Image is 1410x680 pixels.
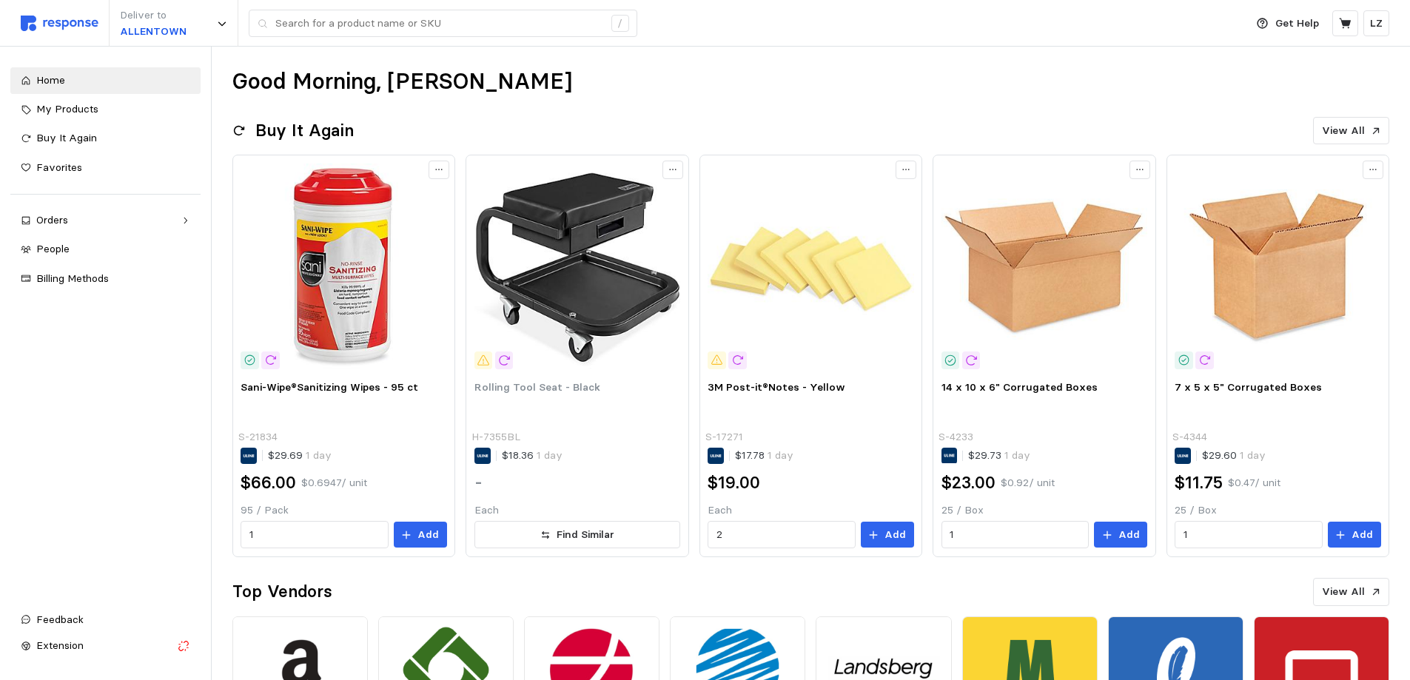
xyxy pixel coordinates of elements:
[941,164,1147,369] img: S-4233
[557,527,614,543] p: Find Similar
[268,448,332,464] p: $29.69
[10,236,201,263] a: People
[255,119,354,142] h2: Buy It Again
[534,448,563,462] span: 1 day
[1248,10,1328,38] button: Get Help
[941,380,1098,394] span: 14 x 10 x 6" Corrugated Boxes
[36,212,175,229] div: Orders
[249,522,380,548] input: Qty
[10,155,201,181] a: Favorites
[708,502,913,519] p: Each
[705,429,743,445] p: S-17271
[1172,429,1207,445] p: S-4344
[474,380,600,394] span: Rolling Tool Seat - Black
[241,471,296,494] h2: $66.00
[120,24,187,40] p: ALLENTOWN
[394,522,447,548] button: Add
[241,502,446,519] p: 95 / Pack
[10,207,201,234] a: Orders
[1328,522,1381,548] button: Add
[10,607,201,633] button: Feedback
[275,10,603,37] input: Search for a product name or SKU
[716,522,847,548] input: Qty
[1202,448,1266,464] p: $29.60
[1322,123,1365,139] p: View All
[36,639,84,652] span: Extension
[474,502,680,519] p: Each
[36,102,98,115] span: My Products
[10,266,201,292] a: Billing Methods
[502,448,563,464] p: $18.36
[36,272,109,285] span: Billing Methods
[708,164,913,369] img: S-17271
[10,67,201,94] a: Home
[1175,380,1322,394] span: 7 x 5 x 5" Corrugated Boxes
[36,161,82,174] span: Favorites
[735,448,793,464] p: $17.78
[120,7,187,24] p: Deliver to
[36,613,84,626] span: Feedback
[1094,522,1147,548] button: Add
[861,522,914,548] button: Add
[1370,16,1383,32] p: LZ
[1175,164,1380,369] img: S-4344
[611,15,629,33] div: /
[1313,117,1389,145] button: View All
[232,580,332,603] h2: Top Vendors
[301,475,367,491] p: $0.6947 / unit
[1175,471,1223,494] h2: $11.75
[708,380,845,394] span: 3M Post-it®Notes - Yellow
[708,471,760,494] h2: $19.00
[765,448,793,462] span: 1 day
[1322,584,1365,600] p: View All
[471,429,520,445] p: H-7355BL
[939,429,973,445] p: S-4233
[10,96,201,123] a: My Products
[884,527,906,543] p: Add
[1237,448,1266,462] span: 1 day
[303,448,332,462] span: 1 day
[1352,527,1373,543] p: Add
[1275,16,1319,32] p: Get Help
[241,380,418,394] span: Sani-Wipe®Sanitizing Wipes - 95 ct
[1184,522,1314,548] input: Qty
[1118,527,1140,543] p: Add
[238,429,278,445] p: S-21834
[36,73,65,87] span: Home
[474,521,680,549] button: Find Similar
[1175,502,1380,519] p: 25 / Box
[232,67,572,96] h1: Good Morning, [PERSON_NAME]
[1001,475,1055,491] p: $0.92 / unit
[21,16,98,31] img: svg%3e
[1228,475,1280,491] p: $0.47 / unit
[968,448,1030,464] p: $29.73
[474,164,680,369] img: H-7355BL
[1313,578,1389,606] button: View All
[1001,448,1030,462] span: 1 day
[1363,10,1389,36] button: LZ
[36,242,70,255] span: People
[241,164,446,369] img: S-21834_US
[950,522,1080,548] input: Qty
[10,633,201,659] button: Extension
[941,471,996,494] h2: $23.00
[474,471,483,494] h2: -
[36,131,97,144] span: Buy It Again
[941,502,1147,519] p: 25 / Box
[417,527,439,543] p: Add
[10,125,201,152] a: Buy It Again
